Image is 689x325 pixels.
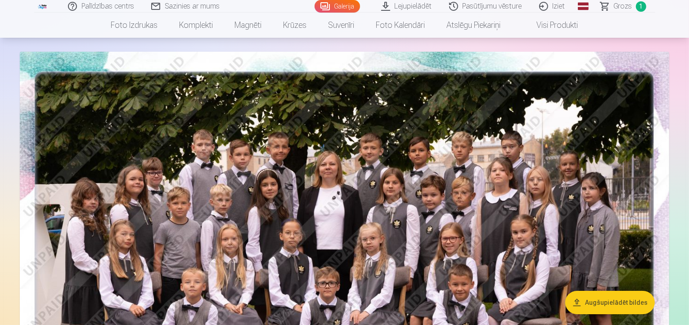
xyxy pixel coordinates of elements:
img: /fa1 [38,4,48,9]
a: Krūzes [273,13,318,38]
a: Magnēti [224,13,273,38]
a: Foto kalendāri [365,13,436,38]
span: 1 [636,1,646,12]
a: Foto izdrukas [100,13,169,38]
a: Visi produkti [512,13,589,38]
a: Atslēgu piekariņi [436,13,512,38]
a: Komplekti [169,13,224,38]
span: Grozs [614,1,632,12]
a: Suvenīri [318,13,365,38]
button: Augšupielādēt bildes [565,291,655,314]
